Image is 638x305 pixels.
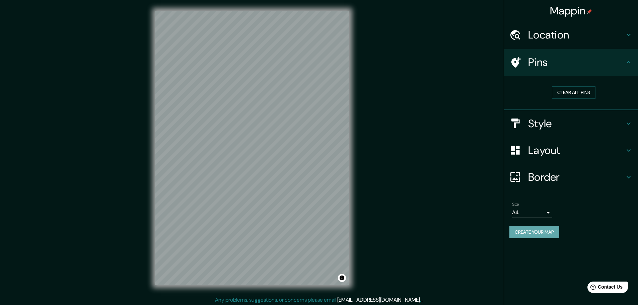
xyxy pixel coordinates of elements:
div: Border [504,164,638,190]
iframe: Help widget launcher [578,279,631,298]
div: Location [504,21,638,48]
div: Layout [504,137,638,164]
h4: Location [528,28,625,42]
h4: Layout [528,144,625,157]
h4: Mappin [550,4,592,17]
button: Create your map [509,226,559,238]
a: [EMAIL_ADDRESS][DOMAIN_NAME] [337,296,420,303]
img: pin-icon.png [587,9,592,14]
div: A4 [512,207,552,218]
div: . [421,296,422,304]
label: Size [512,201,519,207]
button: Toggle attribution [338,274,346,282]
h4: Border [528,170,625,184]
h4: Pins [528,56,625,69]
div: Pins [504,49,638,76]
button: Clear all pins [552,86,595,99]
canvas: Map [155,11,349,285]
div: . [422,296,423,304]
h4: Style [528,117,625,130]
div: Style [504,110,638,137]
p: Any problems, suggestions, or concerns please email . [215,296,421,304]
